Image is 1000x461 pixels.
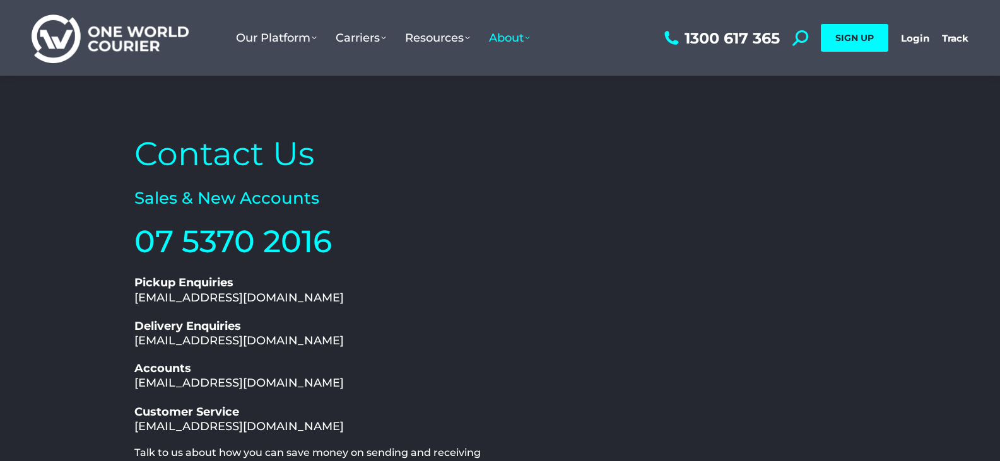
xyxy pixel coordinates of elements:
a: Track [942,32,968,44]
h2: Sales & New Accounts [134,188,494,209]
h2: Contact Us [134,132,494,175]
span: Resources [405,31,470,45]
span: Carriers [336,31,386,45]
a: 07 5370 2016 [134,223,332,260]
a: Accounts[EMAIL_ADDRESS][DOMAIN_NAME] [134,361,344,390]
b: Customer Service [134,405,239,419]
b: Pickup Enquiries [134,276,233,289]
a: 1300 617 365 [661,30,780,46]
b: Accounts [134,361,191,375]
a: SIGN UP [821,24,888,52]
a: Our Platform [226,18,326,57]
a: Resources [396,18,479,57]
span: About [489,31,530,45]
a: Delivery Enquiries[EMAIL_ADDRESS][DOMAIN_NAME] [134,319,344,347]
a: About [479,18,539,57]
a: Login [901,32,929,44]
img: One World Courier [32,13,189,64]
a: Carriers [326,18,396,57]
a: Pickup Enquiries[EMAIL_ADDRESS][DOMAIN_NAME] [134,276,344,304]
span: SIGN UP [835,32,874,44]
a: Customer Service[EMAIL_ADDRESS][DOMAIN_NAME] [134,405,344,433]
span: Our Platform [236,31,317,45]
b: Delivery Enquiries [134,319,241,333]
